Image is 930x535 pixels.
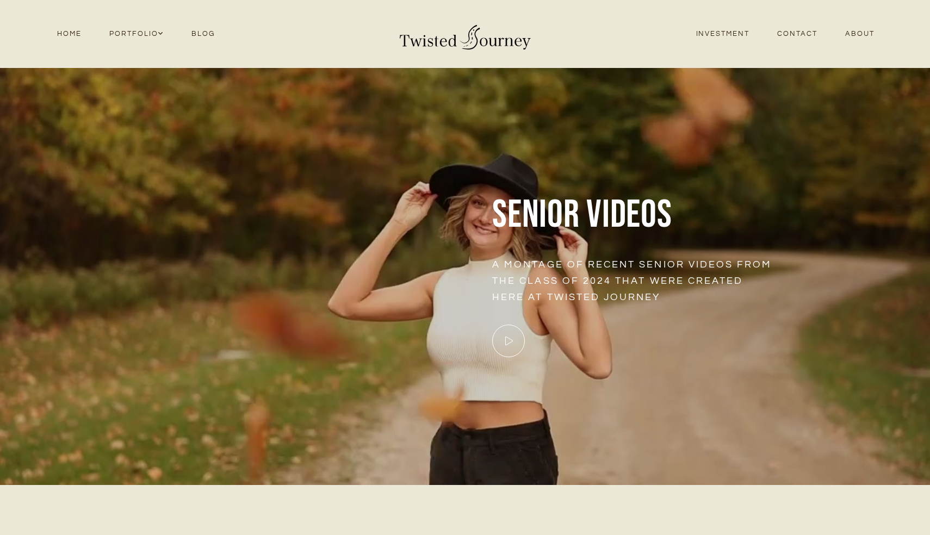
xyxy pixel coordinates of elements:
img: Twisted Journey [397,17,533,51]
span: were [650,273,684,289]
span: senior [639,257,684,273]
span: from [737,257,772,273]
span: Portfolio [109,28,164,40]
a: Investment [682,27,764,41]
span: that [615,273,646,289]
a: About [832,27,889,41]
span: videos [689,257,733,273]
a: Contact [764,27,832,41]
a: Blog [177,27,228,41]
span: created [688,273,743,289]
span: Journey [604,289,660,306]
span: of [567,257,584,273]
span: VIDEOS [586,196,672,235]
span: of [562,273,579,289]
span: class [519,273,558,289]
span: at [528,289,543,306]
span: here [492,289,524,306]
span: 2024 [583,273,611,289]
a: Portfolio [95,27,177,41]
a: Home [43,27,95,41]
span: SENIOR [492,196,579,235]
span: Twisted [547,289,600,306]
span: A [492,257,500,273]
span: recent [588,257,635,273]
span: montage [504,257,563,273]
span: the [492,273,516,289]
